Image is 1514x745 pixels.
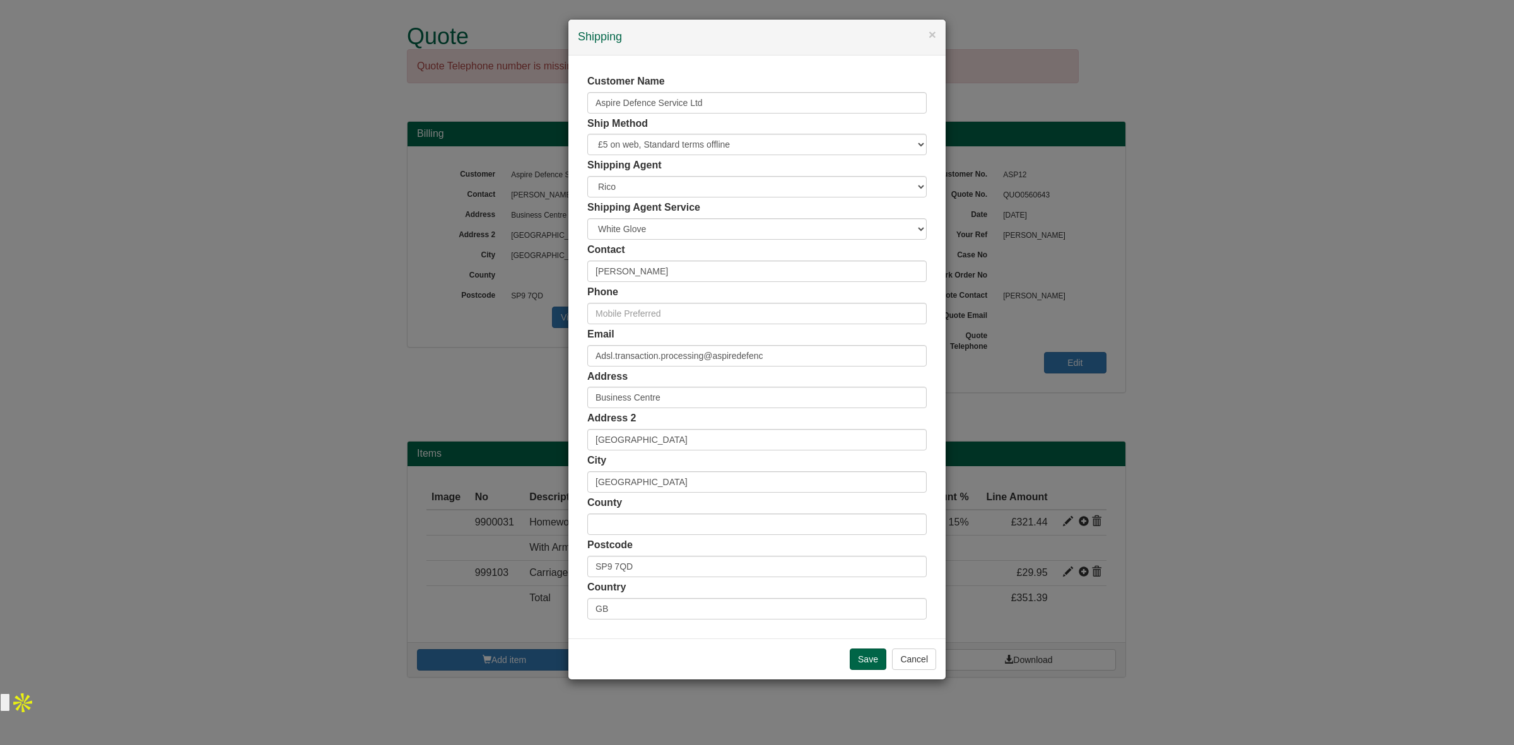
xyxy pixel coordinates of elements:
label: City [587,454,606,468]
label: Phone [587,285,618,300]
label: Country [587,580,626,595]
label: Ship Method [587,117,648,131]
label: Email [587,327,614,342]
label: Shipping Agent [587,158,662,173]
input: Mobile Preferred [587,303,927,324]
label: Contact [587,243,625,257]
button: × [929,28,936,41]
button: Cancel [892,648,936,670]
label: Address 2 [587,411,636,426]
label: County [587,496,622,510]
label: Address [587,370,628,384]
label: Customer Name [587,74,665,89]
img: Apollo [10,690,35,715]
input: Save [850,648,886,670]
label: Shipping Agent Service [587,201,700,215]
label: Postcode [587,538,633,553]
h4: Shipping [578,29,936,45]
